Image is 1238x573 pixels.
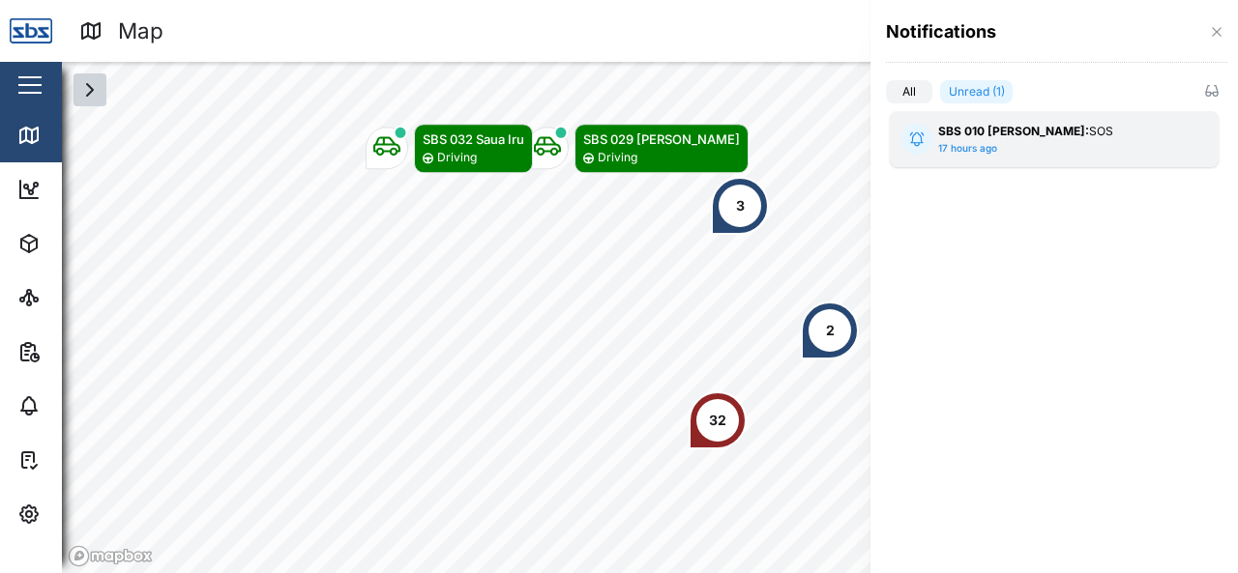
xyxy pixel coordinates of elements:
h4: Notifications [886,19,996,44]
div: 17 hours ago [938,141,997,157]
strong: SBS 010 [PERSON_NAME]: [938,124,1089,138]
label: All [886,80,932,103]
div: SOS [938,123,1170,141]
label: Unread (1) [940,80,1013,103]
